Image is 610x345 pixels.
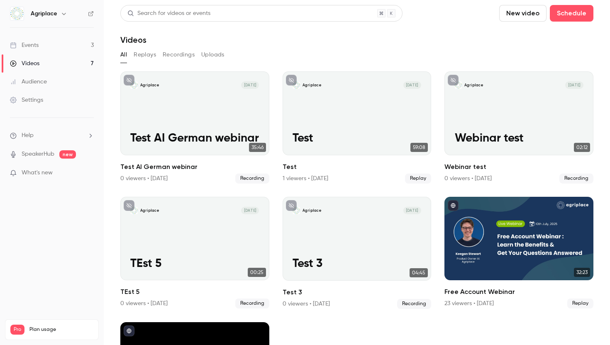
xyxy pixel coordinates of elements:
a: Test Agriplace[DATE]Test59:08Test1 viewers • [DATE]Replay [283,71,432,184]
span: 35:46 [249,143,266,152]
h6: Agriplace [31,10,57,18]
span: 00:25 [248,268,266,277]
li: Test 3 [283,197,432,309]
div: Events [10,41,39,49]
span: 04:45 [410,268,428,277]
span: [DATE] [565,81,583,89]
span: Recording [235,174,269,184]
button: unpublished [448,75,459,86]
div: 0 viewers • [DATE] [283,300,330,308]
li: help-dropdown-opener [10,131,94,140]
span: 02:12 [574,143,590,152]
span: Recording [235,299,269,308]
a: 32:23Free Account Webinar23 viewers • [DATE]Replay [444,197,593,309]
div: Audience [10,78,47,86]
button: published [124,325,134,336]
span: Help [22,131,34,140]
p: Test AI German webinar [130,132,259,145]
p: Agriplace [303,208,322,213]
span: Pro [10,325,24,335]
span: Recording [559,174,593,184]
span: [DATE] [241,207,259,214]
span: 32:23 [574,268,590,277]
div: 0 viewers • [DATE] [120,174,168,183]
a: TEst 5Agriplace[DATE]TEst 500:25TEst 50 viewers • [DATE]Recording [120,197,269,309]
button: unpublished [286,200,297,211]
p: Agriplace [140,208,159,213]
h2: Webinar test [444,162,593,172]
span: Replay [567,299,593,308]
div: 1 viewers • [DATE] [283,174,328,183]
span: [DATE] [241,81,259,89]
span: Replay [405,174,431,184]
li: Test AI German webinar [120,71,269,184]
button: All [120,48,127,61]
a: Test AI German webinarAgriplace[DATE]Test AI German webinar35:46Test AI German webinar0 viewers •... [120,71,269,184]
button: published [448,200,459,211]
div: 0 viewers • [DATE] [444,174,492,183]
button: unpublished [124,75,134,86]
h1: Videos [120,35,146,45]
h2: TEst 5 [120,287,269,297]
li: Webinar test [444,71,593,184]
p: Agriplace [140,83,159,88]
p: Agriplace [464,83,483,88]
button: Replays [134,48,156,61]
h2: Test [283,162,432,172]
span: new [59,150,76,159]
button: Uploads [201,48,224,61]
div: Settings [10,96,43,104]
h2: Test AI German webinar [120,162,269,172]
div: 0 viewers • [DATE] [120,299,168,308]
button: unpublished [286,75,297,86]
div: Videos [10,59,39,68]
li: Free Account Webinar [444,197,593,309]
p: Agriplace [303,83,322,88]
a: Test 3Agriplace[DATE]Test 304:45Test 30 viewers • [DATE]Recording [283,197,432,309]
p: Test [293,132,421,145]
li: Test [283,71,432,184]
span: [DATE] [403,81,422,89]
li: TEst 5 [120,197,269,309]
a: Webinar test Agriplace[DATE]Webinar test02:12Webinar test0 viewers • [DATE]Recording [444,71,593,184]
button: unpublished [124,200,134,211]
span: Recording [397,299,431,309]
button: Schedule [550,5,593,22]
span: 59:08 [410,143,428,152]
span: What's new [22,169,53,177]
span: Plan usage [29,326,93,333]
section: Videos [120,5,593,340]
p: TEst 5 [130,257,259,270]
iframe: Noticeable Trigger [84,169,94,177]
h2: Free Account Webinar [444,287,593,297]
p: Webinar test [455,132,583,145]
button: Recordings [163,48,195,61]
div: Search for videos or events [127,9,210,18]
a: SpeakerHub [22,150,54,159]
p: Test 3 [293,257,421,270]
img: Agriplace [10,7,24,20]
h2: Test 3 [283,287,432,297]
button: New video [499,5,547,22]
div: 23 viewers • [DATE] [444,299,494,308]
span: [DATE] [403,207,422,214]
